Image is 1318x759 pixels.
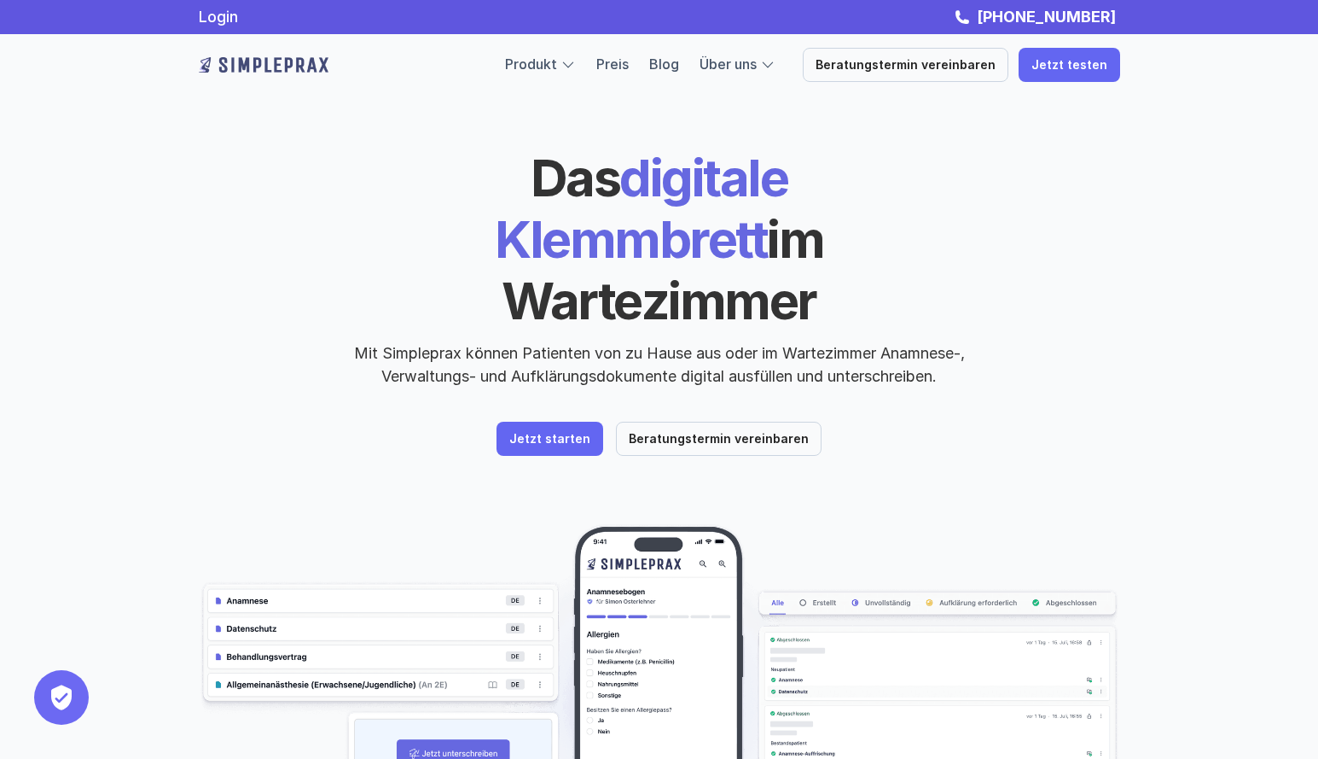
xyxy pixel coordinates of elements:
a: Jetzt starten [496,422,603,456]
a: Beratungstermin vereinbaren [803,48,1008,82]
strong: [PHONE_NUMBER] [977,8,1116,26]
p: Jetzt starten [509,432,590,447]
a: Blog [649,55,679,73]
a: [PHONE_NUMBER] [973,8,1120,26]
p: Jetzt testen [1031,58,1107,73]
span: im Wartezimmer [502,208,833,331]
a: Produkt [505,55,557,73]
p: Beratungstermin vereinbaren [629,432,809,447]
a: Über uns [700,55,757,73]
span: Das [531,147,620,208]
a: Preis [596,55,629,73]
a: Jetzt testen [1019,48,1120,82]
p: Beratungstermin vereinbaren [816,58,996,73]
a: Login [199,8,238,26]
p: Mit Simpleprax können Patienten von zu Hause aus oder im Wartezimmer Anamnese-, Verwaltungs- und ... [340,342,979,388]
h1: digitale Klemmbrett [365,147,954,331]
a: Beratungstermin vereinbaren [616,422,822,456]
